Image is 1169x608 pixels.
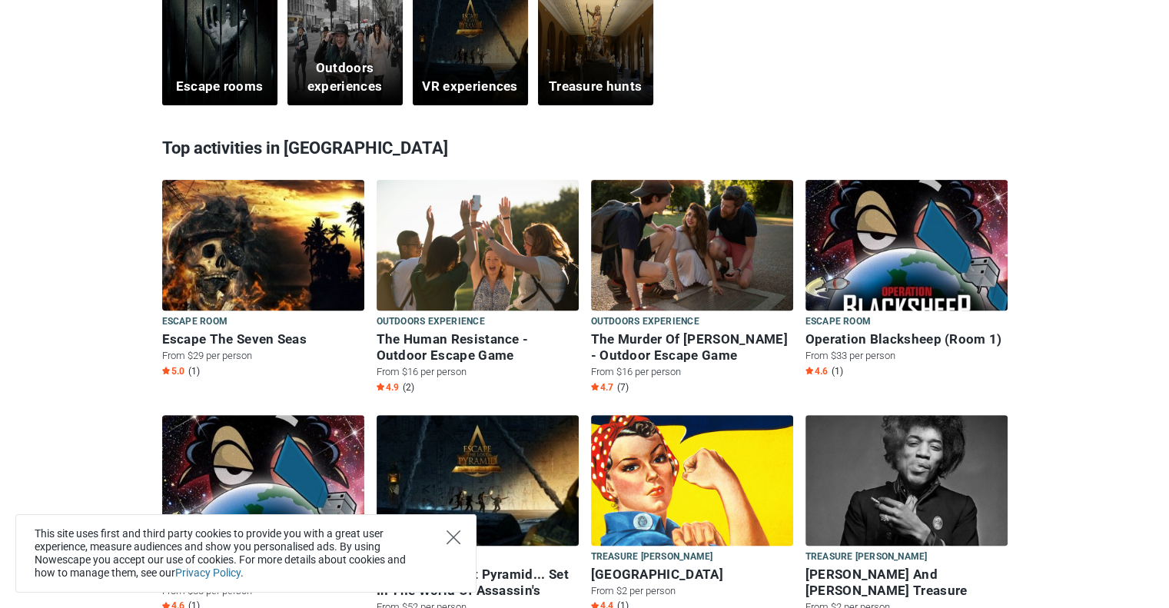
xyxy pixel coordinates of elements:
h6: The Human Resistance - Outdoor Escape Game [377,331,579,364]
span: (2) [403,381,414,394]
a: Escape The Seven Seas Escape room Escape The Seven Seas From $29 per person Star5.0 (1) [162,180,364,380]
span: Escape room [162,314,227,331]
h6: Escape The Lost Pyramid... Set In The World Of Assassin's Creed Origins! [377,566,579,599]
p: From $33 per person [805,349,1008,363]
img: Star [377,383,384,390]
p: From $29 per person [162,349,364,363]
a: The Human Resistance - Outdoor Escape Game Outdoors Experience The Human Resistance - Outdoor Esc... [377,180,579,397]
img: Imperial War Museum [591,415,793,565]
h5: VR experiences [422,78,517,96]
img: Star [591,383,599,390]
img: Escape The Lost Pyramid... Set In The World Of Assassin's Creed Origins! [377,415,579,565]
span: Treasure [PERSON_NAME] [591,549,713,566]
span: 4.7 [591,381,613,394]
span: 4.9 [377,381,399,394]
h5: Escape rooms [176,78,264,96]
img: Handel And Hendrix Treasure Hunt [805,415,1008,565]
a: Operation Blacksheep (Room 1) Escape room Operation Blacksheep (Room 1) From $33 per person Star4... [805,180,1008,380]
img: Star [805,367,813,374]
img: The Murder Of Hector Reeves - Outdoor Escape Game [591,180,793,330]
span: 4.6 [805,365,828,377]
span: (1) [188,365,200,377]
h6: The Murder Of [PERSON_NAME] - Outdoor Escape Game [591,331,793,364]
img: Escape The Seven Seas [162,180,364,330]
img: Star [162,367,170,374]
h3: Top activities in [GEOGRAPHIC_DATA] [162,128,1008,168]
a: The Murder Of Hector Reeves - Outdoor Escape Game Outdoors Experience The Murder Of [PERSON_NAME]... [591,180,793,397]
h6: Escape The Seven Seas [162,331,364,347]
button: Close [447,530,460,544]
p: From $16 per person [377,365,579,379]
span: Escape room [805,314,871,331]
span: Outdoors Experience [591,314,699,331]
img: Operation Blacksheep (Room 1) [805,180,1008,330]
h6: [PERSON_NAME] And [PERSON_NAME] Treasure [PERSON_NAME] [805,566,1008,599]
h6: [GEOGRAPHIC_DATA] [591,566,793,583]
span: 5.0 [162,365,184,377]
h5: Outdoors experiences [297,59,393,96]
span: (7) [617,381,629,394]
img: The Human Resistance - Outdoor Escape Game [377,180,579,330]
span: Outdoors Experience [377,314,485,331]
h5: Treasure hunts [549,78,642,96]
span: (1) [832,365,843,377]
p: From $16 per person [591,365,793,379]
a: Privacy Policy [175,566,241,579]
p: From $2 per person [591,584,793,598]
div: This site uses first and third party cookies to provide you with a great user experience, measure... [15,514,477,593]
h6: Operation Blacksheep (Room 1) [805,331,1008,347]
span: Treasure [PERSON_NAME] [805,549,928,566]
img: Operation Blacksheep (Room 2) [162,415,364,565]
